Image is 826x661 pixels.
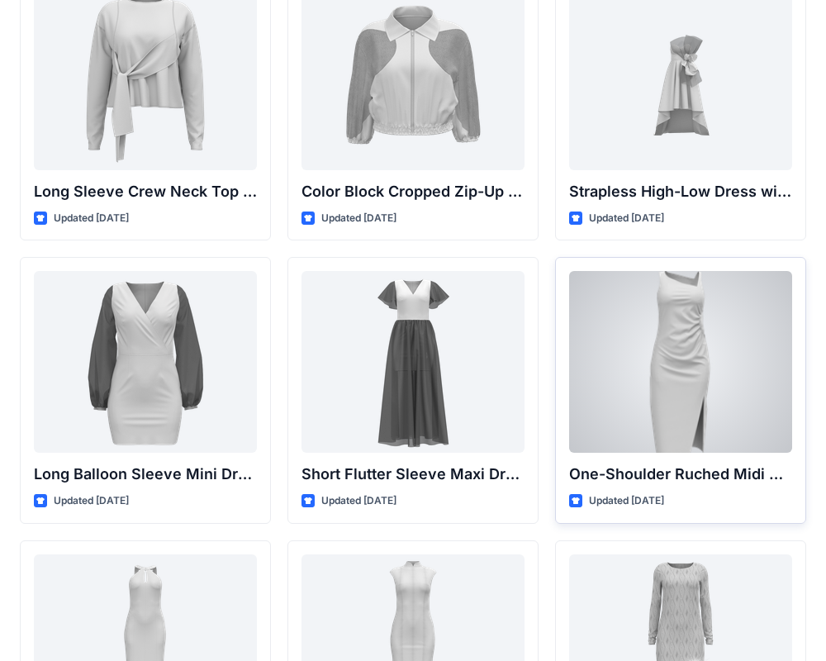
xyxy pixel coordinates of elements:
[301,180,525,203] p: Color Block Cropped Zip-Up Jacket with Sheer Sleeves
[589,492,664,510] p: Updated [DATE]
[569,271,792,453] a: One-Shoulder Ruched Midi Dress with Slit
[589,210,664,227] p: Updated [DATE]
[301,463,525,486] p: Short Flutter Sleeve Maxi Dress with Contrast [PERSON_NAME] and [PERSON_NAME]
[321,492,396,510] p: Updated [DATE]
[34,271,257,453] a: Long Balloon Sleeve Mini Dress with Wrap Bodice
[34,180,257,203] p: Long Sleeve Crew Neck Top with Asymmetrical Tie Detail
[54,492,129,510] p: Updated [DATE]
[321,210,396,227] p: Updated [DATE]
[34,463,257,486] p: Long Balloon Sleeve Mini Dress with Wrap Bodice
[569,180,792,203] p: Strapless High-Low Dress with Side Bow Detail
[54,210,129,227] p: Updated [DATE]
[301,271,525,453] a: Short Flutter Sleeve Maxi Dress with Contrast Bodice and Sheer Overlay
[569,463,792,486] p: One-Shoulder Ruched Midi Dress with Slit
